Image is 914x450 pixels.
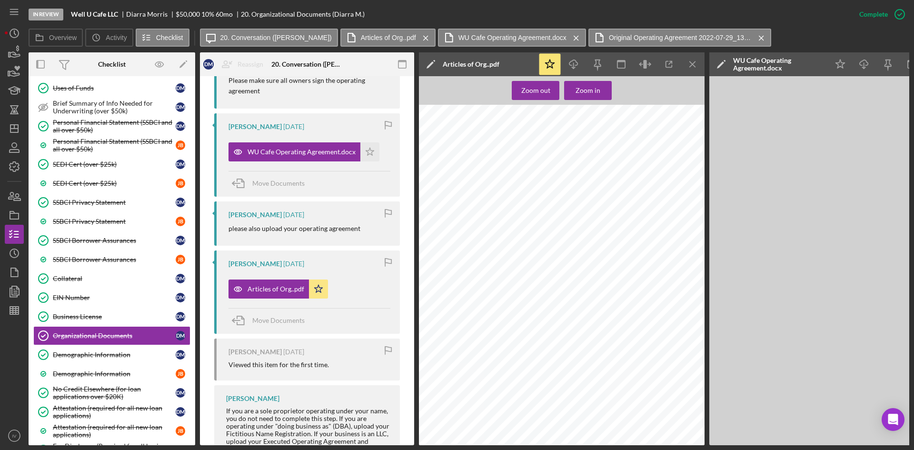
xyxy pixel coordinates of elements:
span: Move Documents [252,316,305,324]
div: 20. Conversation ([PERSON_NAME]) [271,60,343,68]
button: Articles of Org..pdf [340,29,436,47]
div: D M [203,59,214,70]
p: please also upload your operating agreement [228,223,360,234]
div: In Review [29,9,63,20]
div: Attestation (required for all new loan applications) [53,423,176,439]
time: 2025-08-26 01:37 [283,123,304,130]
div: Personal Financial Statement (SSBCI and all over $50k) [53,138,176,153]
a: Personal Financial Statement (SSBCI and all over $50k)DM [33,117,190,136]
div: Complete [859,5,888,24]
div: Organizational Documents [53,332,176,340]
div: Reassign [238,55,263,74]
a: SSBCI Privacy StatementJB [33,212,190,231]
p: Please make sure all owners sign the operating agreement [228,75,390,97]
label: Activity [106,34,127,41]
label: Articles of Org..pdf [361,34,416,41]
div: J B [176,179,185,188]
a: No Credit Elsewhere (for loan applications over $20K)DM [33,383,190,402]
span: $50,000 [176,10,200,18]
button: WU Cafe Operating Agreement.docx [438,29,586,47]
div: SSBCI Privacy Statement [53,199,176,206]
div: No Credit Elsewhere (for loan applications over $20K) [53,385,176,400]
time: 2025-08-25 00:21 [283,348,304,356]
a: CollateralDM [33,269,190,288]
a: SEDI Cert (over $25k)DM [33,155,190,174]
div: [PERSON_NAME] [228,348,282,356]
a: Demographic InformationJB [33,364,190,383]
button: Articles of Org..pdf [228,280,328,299]
a: Attestation (required for all new loan applications)DM [33,402,190,421]
div: D M [176,407,185,417]
div: Demographic Information [53,351,176,359]
div: D M [176,312,185,321]
a: Personal Financial Statement (SSBCI and all over $50k)JB [33,136,190,155]
div: SEDI Cert (over $25k) [53,180,176,187]
label: WU Cafe Operating Agreement.docx [458,34,566,41]
div: EIN Number [53,294,176,301]
button: Complete [850,5,909,24]
button: Overview [29,29,83,47]
a: SSBCI Privacy StatementDM [33,193,190,212]
div: D M [176,274,185,283]
div: Demographic Information [53,370,176,378]
div: Attestation (required for all new loan applications) [53,404,176,420]
div: [PERSON_NAME] [226,395,279,402]
span: Move Documents [252,179,305,187]
div: Articles of Org..pdf [248,285,304,293]
div: D M [176,102,185,112]
button: Original Operating Agreement 2022-07-29_134301..pdf [588,29,771,47]
div: J B [176,217,185,226]
a: SSBCI Borrower AssurancesDM [33,231,190,250]
a: Organizational DocumentsDM [33,326,190,345]
div: D M [176,331,185,340]
div: Viewed this item for the first time. [228,361,329,369]
div: Uses of Funds [53,84,176,92]
button: Activity [85,29,133,47]
div: D M [176,198,185,207]
div: Checklist [98,60,126,68]
button: Zoom out [512,81,559,100]
div: J B [176,369,185,379]
div: Open Intercom Messenger [882,408,904,431]
a: Business LicenseDM [33,307,190,326]
div: Brief Summary of Info Needed for Underwriting (over $50k) [53,100,176,115]
button: 20. Conversation ([PERSON_NAME]) [200,29,338,47]
div: Personal Financial Statement (SSBCI and all over $50k) [53,119,176,134]
b: Well U Cafe LLC [71,10,118,18]
a: EIN NumberDM [33,288,190,307]
button: Move Documents [228,309,314,332]
a: Attestation (required for all new loan applications)JB [33,421,190,440]
div: J B [176,140,185,150]
div: 60 mo [216,10,233,18]
div: Zoom in [576,81,600,100]
div: Zoom out [521,81,550,100]
a: SSBCI Borrower AssurancesJB [33,250,190,269]
a: Demographic InformationDM [33,345,190,364]
div: D M [176,121,185,131]
button: Checklist [136,29,189,47]
button: Zoom in [564,81,612,100]
div: Articles of Org..pdf [443,60,499,68]
div: Diarra Morris [126,10,176,18]
button: IV [5,426,24,445]
time: 2025-08-25 13:45 [283,211,304,219]
div: [PERSON_NAME] [228,123,282,130]
div: D M [176,293,185,302]
div: D M [176,388,185,398]
div: [PERSON_NAME] [228,260,282,268]
div: SSBCI Borrower Assurances [53,256,176,263]
a: Brief Summary of Info Needed for Underwriting (over $50k)DM [33,98,190,117]
label: 20. Conversation ([PERSON_NAME]) [220,34,332,41]
div: 20. Organizational Documents (Diarra M.) [241,10,365,18]
button: WU Cafe Operating Agreement.docx [228,142,379,161]
a: SEDI Cert (over $25k)JB [33,174,190,193]
button: DMReassign [199,55,273,74]
div: [PERSON_NAME] [228,211,282,219]
label: Overview [49,34,77,41]
div: Business License [53,313,176,320]
div: D M [176,236,185,245]
div: D M [176,350,185,360]
label: Checklist [156,34,183,41]
div: 10 % [201,10,214,18]
text: IV [12,433,17,439]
